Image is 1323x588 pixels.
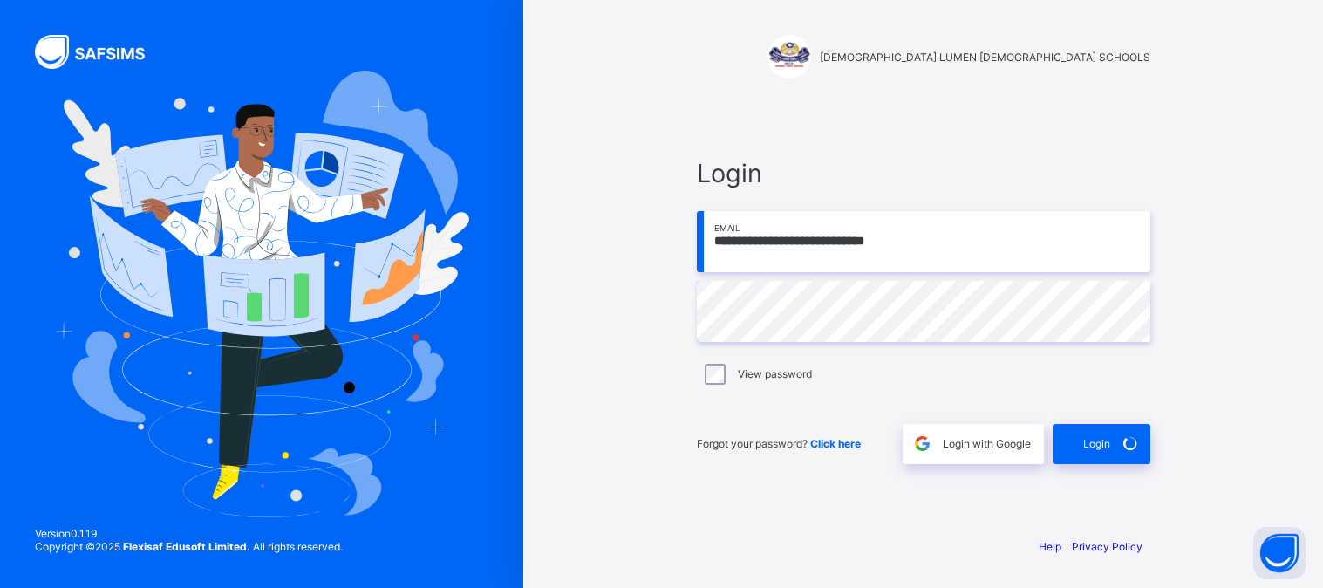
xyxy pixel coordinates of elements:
[738,367,812,380] label: View password
[54,71,469,517] img: Hero Image
[820,51,1150,64] span: [DEMOGRAPHIC_DATA] LUMEN [DEMOGRAPHIC_DATA] SCHOOLS
[943,437,1031,450] span: Login with Google
[123,540,250,553] strong: Flexisaf Edusoft Limited.
[697,158,1150,188] span: Login
[1072,540,1142,553] a: Privacy Policy
[1253,527,1306,579] button: Open asap
[810,437,861,450] a: Click here
[1083,437,1110,450] span: Login
[912,434,932,454] img: google.396cfc9801f0270233282035f929180a.svg
[35,35,166,69] img: SAFSIMS Logo
[35,540,343,553] span: Copyright © 2025 All rights reserved.
[35,527,343,540] span: Version 0.1.19
[1039,540,1061,553] a: Help
[697,437,861,450] span: Forgot your password?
